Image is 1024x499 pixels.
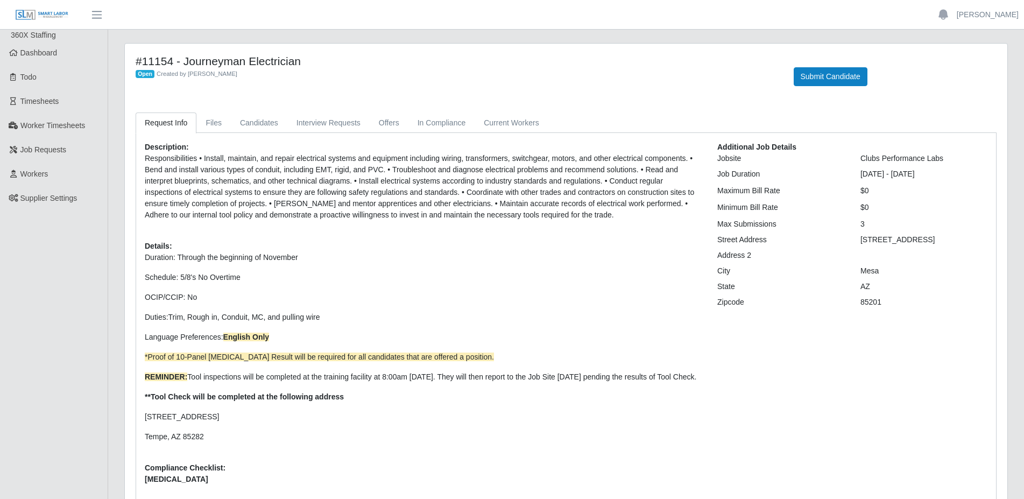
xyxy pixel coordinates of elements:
[709,202,852,213] div: Minimum Bill Rate
[145,463,225,472] b: Compliance Checklist:
[145,392,344,401] strong: **Tool Check will be completed at the following address
[717,143,796,151] b: Additional Job Details
[145,371,701,383] p: Tool inspections will be completed at the training facility at 8:00am [DATE]. They will then repo...
[709,219,852,230] div: Max Submissions
[145,431,701,442] p: Tempe, AZ 85282
[145,373,187,381] span: REMINDER:
[15,9,69,21] img: SLM Logo
[145,153,701,221] p: Responsibilities • Install, maintain, and repair electrical systems and equipment including wirin...
[709,297,852,308] div: Zipcode
[145,353,494,361] span: *Proof of 10-Panel [MEDICAL_DATA] Result will be required for all candidates that are offered a p...
[20,97,59,106] span: Timesheets
[287,113,370,133] a: Interview Requests
[168,313,320,321] span: Trim, Rough in, Conduit, MC, and pulling wire
[852,281,995,292] div: AZ
[408,113,475,133] a: In Compliance
[196,113,231,133] a: Files
[145,411,701,423] p: [STREET_ADDRESS]
[709,265,852,277] div: City
[20,73,37,81] span: Todo
[852,185,995,196] div: $0
[709,234,852,245] div: Street Address
[20,121,85,130] span: Worker Timesheets
[20,194,77,202] span: Supplier Settings
[852,202,995,213] div: $0
[709,281,852,292] div: State
[794,67,867,86] button: Submit Candidate
[957,9,1019,20] a: [PERSON_NAME]
[136,113,196,133] a: Request Info
[20,145,67,154] span: Job Requests
[852,219,995,230] div: 3
[709,185,852,196] div: Maximum Bill Rate
[709,153,852,164] div: Jobsite
[136,70,154,79] span: Open
[709,250,852,261] div: Address 2
[145,474,701,485] span: [MEDICAL_DATA]
[852,297,995,308] div: 85201
[145,332,701,343] p: Language Preferences:
[145,272,701,283] p: Schedule: 5/8's No Overtime
[852,153,995,164] div: Clubs Performance Labs
[475,113,548,133] a: Current Workers
[223,333,270,341] span: English Only
[145,143,189,151] b: Description:
[852,234,995,245] div: [STREET_ADDRESS]
[709,168,852,180] div: Job Duration
[370,113,408,133] a: Offers
[145,252,701,263] p: Duration: Through the beginning of November
[145,292,701,303] p: OCIP/CCIP: No
[231,113,287,133] a: Candidates
[20,170,48,178] span: Workers
[11,31,56,39] span: 360X Staffing
[136,54,778,68] h4: #11154 - Journeyman Electrician
[20,48,58,57] span: Dashboard
[145,312,701,323] p: Duties:
[852,265,995,277] div: Mesa
[157,71,237,77] span: Created by [PERSON_NAME]
[145,242,172,250] b: Details:
[852,168,995,180] div: [DATE] - [DATE]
